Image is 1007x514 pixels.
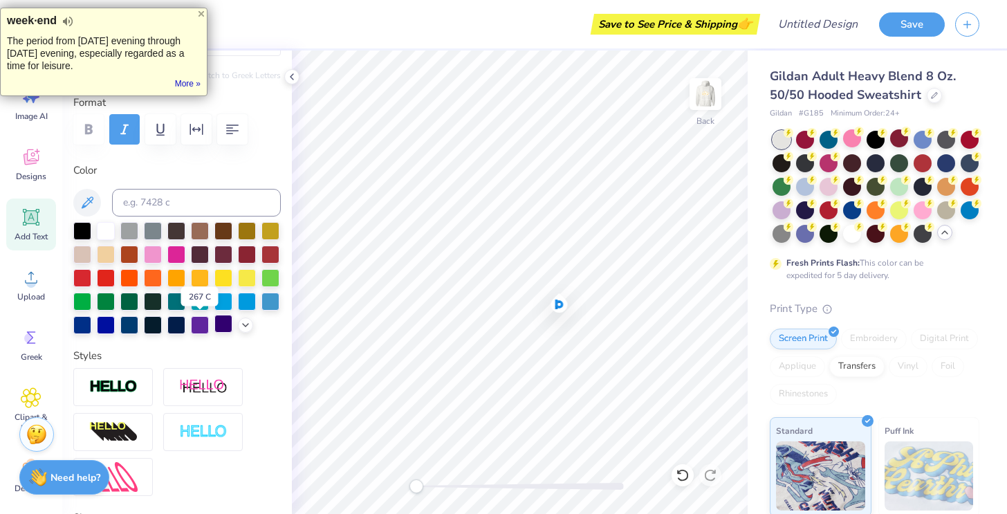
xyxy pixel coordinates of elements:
span: 👉 [737,15,752,32]
span: Standard [776,423,813,438]
div: Accessibility label [409,479,423,493]
span: Puff Ink [885,423,914,438]
img: Puff Ink [885,441,974,511]
div: Print Type [770,301,979,317]
img: Standard [776,441,865,511]
span: Image AI [15,111,48,122]
div: Screen Print [770,329,837,349]
span: Upload [17,291,45,302]
span: Clipart & logos [8,412,54,434]
strong: Need help? [50,471,100,484]
span: Minimum Order: 24 + [831,108,900,120]
span: Add Text [15,231,48,242]
span: Greek [21,351,42,362]
div: 267 C [181,287,219,306]
span: Gildan Adult Heavy Blend 8 Oz. 50/50 Hooded Sweatshirt [770,68,956,103]
button: Switch to Greek Letters [194,70,281,81]
div: Rhinestones [770,384,837,405]
img: Shadow [179,378,228,396]
label: Styles [73,348,102,364]
img: Negative Space [179,424,228,440]
div: Save to See Price & Shipping [594,14,757,35]
span: Designs [16,171,46,182]
div: Embroidery [841,329,907,349]
img: Back [692,80,719,108]
label: Format [73,95,281,111]
input: Untitled Design [767,10,869,38]
div: Applique [770,356,825,377]
img: Stroke [89,379,138,395]
label: Color [73,163,281,178]
button: Save [879,12,945,37]
div: Vinyl [889,356,927,377]
span: Decorate [15,483,48,494]
span: # G185 [799,108,824,120]
input: e.g. 7428 c [112,189,281,217]
img: Free Distort [89,462,138,492]
div: This color can be expedited for 5 day delivery. [786,257,957,282]
span: Gildan [770,108,792,120]
div: Foil [932,356,964,377]
div: Digital Print [911,329,978,349]
strong: Fresh Prints Flash: [786,257,860,268]
div: Transfers [829,356,885,377]
div: Back [696,115,714,127]
img: 3D Illusion [89,421,138,443]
